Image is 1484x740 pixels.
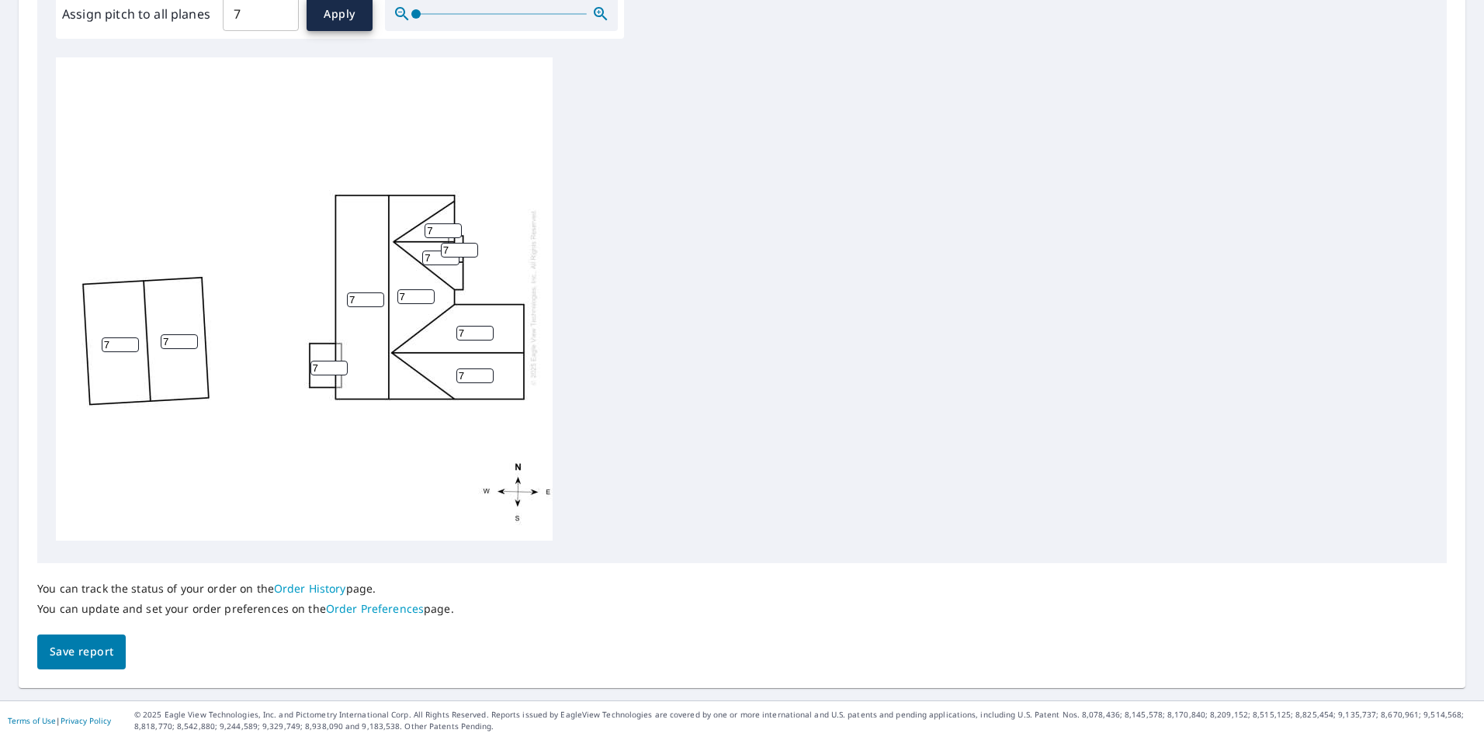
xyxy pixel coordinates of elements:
[134,709,1476,732] p: © 2025 Eagle View Technologies, Inc. and Pictometry International Corp. All Rights Reserved. Repo...
[37,582,454,596] p: You can track the status of your order on the page.
[37,602,454,616] p: You can update and set your order preferences on the page.
[62,5,210,23] label: Assign pitch to all planes
[326,601,424,616] a: Order Preferences
[37,635,126,669] button: Save report
[8,716,111,725] p: |
[274,581,346,596] a: Order History
[8,715,56,726] a: Terms of Use
[61,715,111,726] a: Privacy Policy
[50,642,113,662] span: Save report
[319,5,360,24] span: Apply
